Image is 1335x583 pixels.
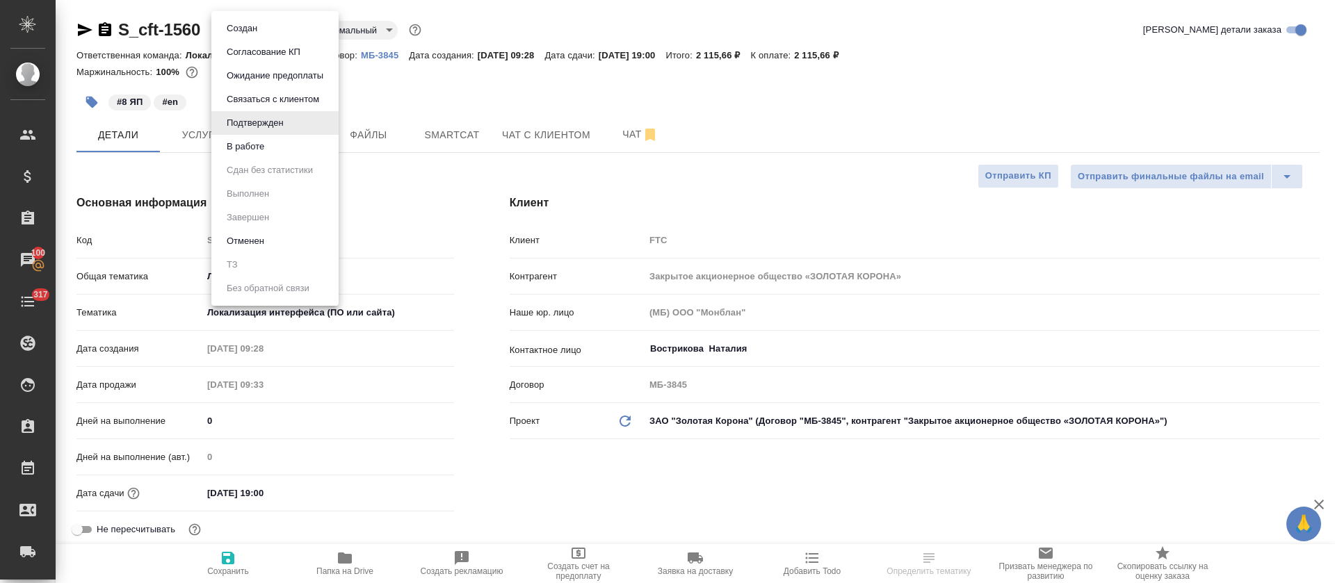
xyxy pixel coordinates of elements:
[222,233,268,249] button: Отменен
[222,163,317,178] button: Сдан без статистики
[222,21,261,36] button: Создан
[222,44,305,60] button: Согласование КП
[222,281,314,296] button: Без обратной связи
[222,186,273,202] button: Выполнен
[222,68,327,83] button: Ожидание предоплаты
[222,210,273,225] button: Завершен
[222,92,323,107] button: Связаться с клиентом
[222,139,268,154] button: В работе
[222,257,242,272] button: ТЗ
[222,115,288,131] button: Подтвержден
